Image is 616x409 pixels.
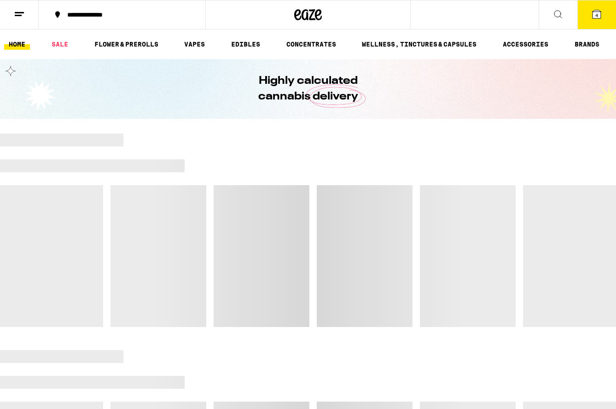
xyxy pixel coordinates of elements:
a: CONCENTRATES [282,39,341,50]
a: ACCESSORIES [498,39,553,50]
a: FLOWER & PREROLLS [90,39,163,50]
button: BRANDS [570,39,604,50]
span: 4 [595,12,598,18]
a: VAPES [180,39,209,50]
h1: Highly calculated cannabis delivery [232,73,384,105]
a: EDIBLES [227,39,265,50]
button: 4 [577,0,616,29]
a: HOME [4,39,30,50]
a: WELLNESS, TINCTURES & CAPSULES [357,39,481,50]
a: SALE [47,39,73,50]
